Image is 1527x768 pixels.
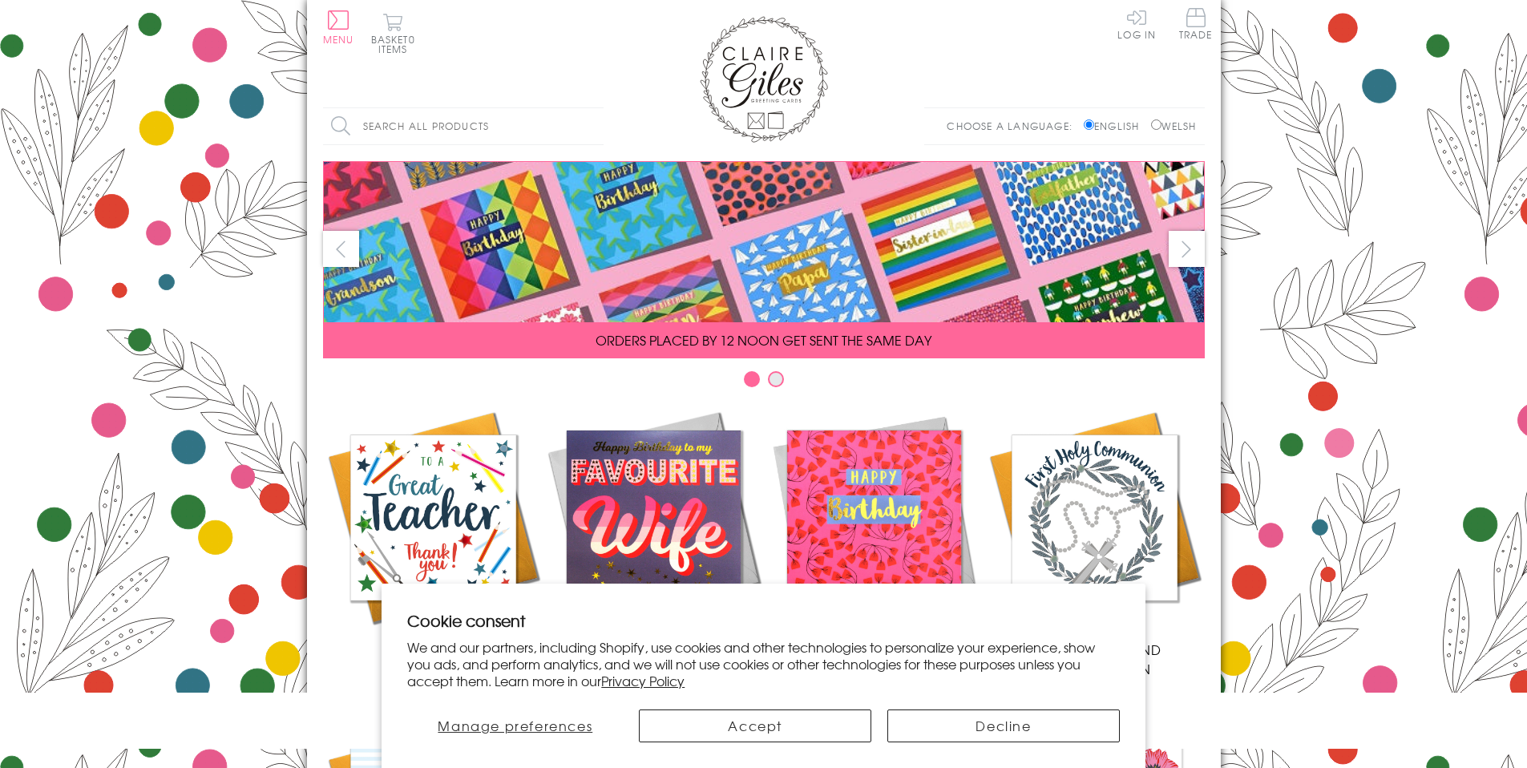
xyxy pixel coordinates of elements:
[323,231,359,267] button: prev
[407,639,1120,689] p: We and our partners, including Shopify, use cookies and other technologies to personalize your ex...
[1169,231,1205,267] button: next
[543,407,764,659] a: New Releases
[639,709,871,742] button: Accept
[1084,119,1094,130] input: English
[1151,119,1161,130] input: Welsh
[323,10,354,44] button: Menu
[323,370,1205,395] div: Carousel Pagination
[1084,119,1147,133] label: English
[1179,8,1213,42] a: Trade
[588,108,604,144] input: Search
[1151,119,1197,133] label: Welsh
[407,709,623,742] button: Manage preferences
[947,119,1081,133] p: Choose a language:
[601,671,685,690] a: Privacy Policy
[323,32,354,46] span: Menu
[407,609,1120,632] h2: Cookie consent
[744,371,760,387] button: Carousel Page 1 (Current Slide)
[700,16,828,143] img: Claire Giles Greetings Cards
[764,407,984,659] a: Birthdays
[596,330,931,350] span: ORDERS PLACED BY 12 NOON GET SENT THE SAME DAY
[984,407,1205,678] a: Communion and Confirmation
[378,32,415,56] span: 0 items
[323,108,604,144] input: Search all products
[1117,8,1156,39] a: Log In
[1179,8,1213,39] span: Trade
[438,716,592,735] span: Manage preferences
[887,709,1120,742] button: Decline
[371,13,415,54] button: Basket0 items
[323,407,543,659] a: Academic
[768,371,784,387] button: Carousel Page 2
